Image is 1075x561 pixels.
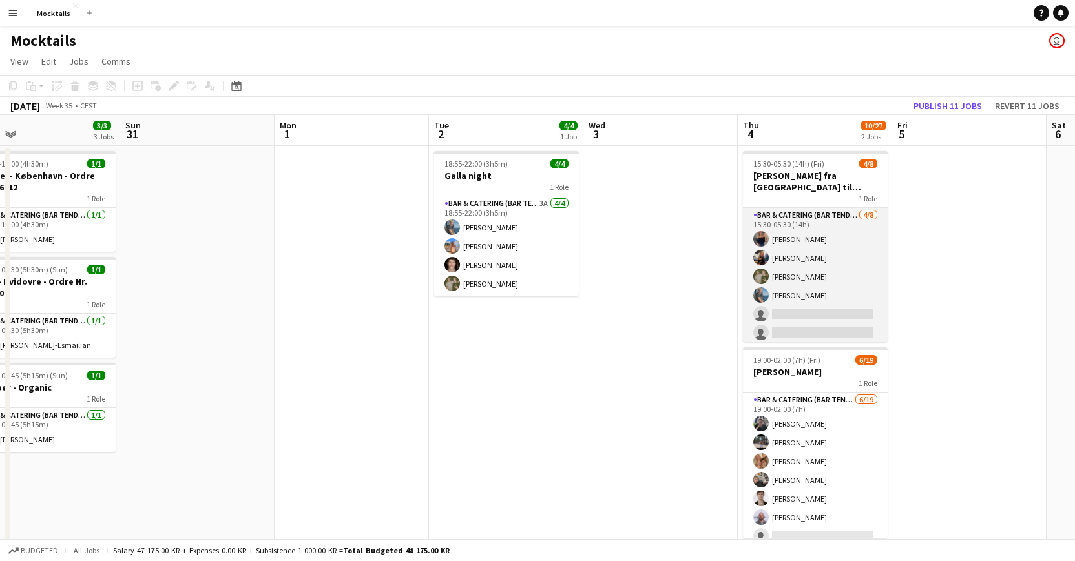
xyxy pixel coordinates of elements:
[1052,119,1066,131] span: Sat
[743,119,759,131] span: Thu
[43,101,75,110] span: Week 35
[71,546,102,555] span: All jobs
[6,544,60,558] button: Budgeted
[897,119,908,131] span: Fri
[41,56,56,67] span: Edit
[559,121,578,130] span: 4/4
[444,159,508,168] span: 18:55-22:00 (3h5m)
[743,170,888,193] h3: [PERSON_NAME] fra [GEOGRAPHIC_DATA] til [GEOGRAPHIC_DATA]
[101,56,130,67] span: Comms
[26,1,81,26] button: Mocktails
[10,56,28,67] span: View
[434,151,579,296] app-job-card: 18:55-22:00 (3h5m)4/4Galla night1 RoleBar & Catering (Bar Tender)3A4/418:55-22:00 (3h5m)[PERSON_N...
[743,208,888,383] app-card-role: Bar & Catering (Bar Tender)4/815:30-05:30 (14h)[PERSON_NAME][PERSON_NAME][PERSON_NAME][PERSON_NAME]
[87,265,105,274] span: 1/1
[87,371,105,380] span: 1/1
[64,53,94,70] a: Jobs
[589,119,605,131] span: Wed
[87,394,105,403] span: 1 Role
[895,127,908,141] span: 5
[125,119,141,131] span: Sun
[855,355,877,365] span: 6/19
[87,159,105,168] span: 1/1
[861,121,886,130] span: 10/27
[859,378,877,388] span: 1 Role
[80,101,97,110] div: CEST
[753,159,824,168] span: 15:30-05:30 (14h) (Fri)
[1050,127,1066,141] span: 6
[743,347,888,538] app-job-card: 19:00-02:00 (7h) (Fri)6/19[PERSON_NAME]1 RoleBar & Catering (Bar Tender)6/1919:00-02:00 (7h)[PERS...
[36,53,61,70] a: Edit
[21,546,58,555] span: Budgeted
[741,127,759,141] span: 4
[859,194,877,203] span: 1 Role
[550,159,569,168] span: 4/4
[434,119,449,131] span: Tue
[280,119,297,131] span: Mon
[94,132,114,141] div: 3 Jobs
[113,546,450,555] div: Salary 47 175.00 KR + Expenses 0.00 KR + Subsistence 1 000.00 KR =
[434,170,579,181] h3: Galla night
[861,132,886,141] div: 2 Jobs
[87,194,105,203] span: 1 Role
[123,127,141,141] span: 31
[743,366,888,378] h3: [PERSON_NAME]
[69,56,89,67] span: Jobs
[560,132,577,141] div: 1 Job
[10,99,40,112] div: [DATE]
[990,97,1065,114] button: Revert 11 jobs
[93,121,111,130] span: 3/3
[434,196,579,296] app-card-role: Bar & Catering (Bar Tender)3A4/418:55-22:00 (3h5m)[PERSON_NAME][PERSON_NAME][PERSON_NAME][PERSON_...
[753,355,820,365] span: 19:00-02:00 (7h) (Fri)
[96,53,136,70] a: Comms
[908,97,987,114] button: Publish 11 jobs
[550,182,569,192] span: 1 Role
[859,159,877,168] span: 4/8
[10,31,76,50] h1: Mocktails
[343,546,450,555] span: Total Budgeted 48 175.00 KR
[743,151,888,342] app-job-card: 15:30-05:30 (14h) (Fri)4/8[PERSON_NAME] fra [GEOGRAPHIC_DATA] til [GEOGRAPHIC_DATA]1 RoleBar & Ca...
[1049,33,1065,48] app-user-avatar: Hektor Pantas
[278,127,297,141] span: 1
[5,53,34,70] a: View
[587,127,605,141] span: 3
[432,127,449,141] span: 2
[87,300,105,309] span: 1 Role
